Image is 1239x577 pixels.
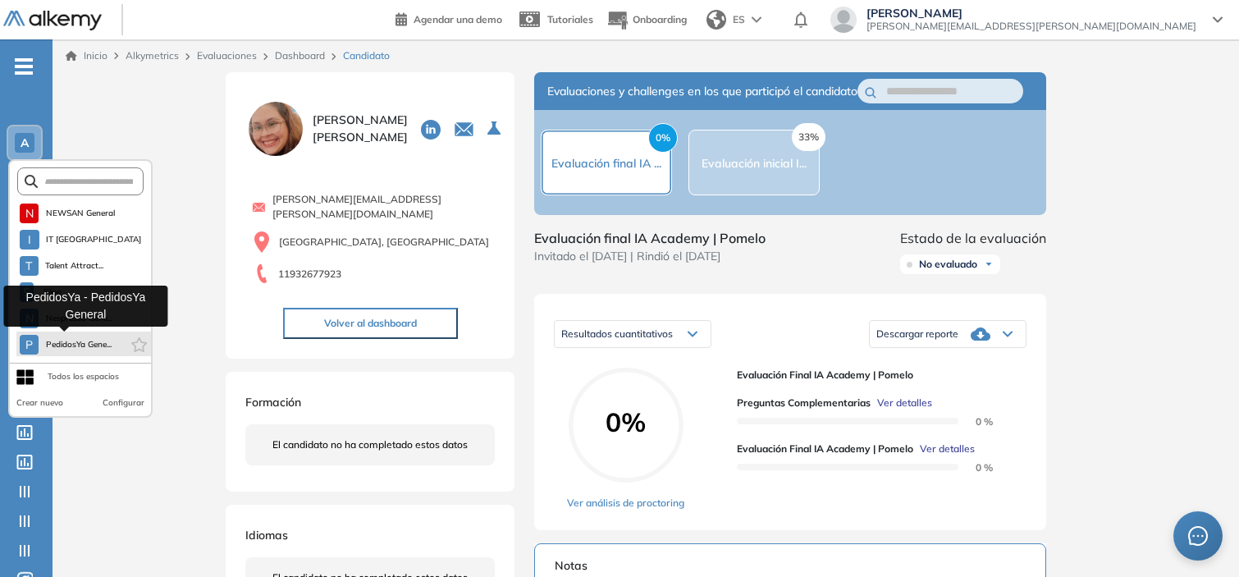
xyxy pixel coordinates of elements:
[279,235,489,250] span: [GEOGRAPHIC_DATA], [GEOGRAPHIC_DATA]
[567,496,684,511] a: Ver análisis de proctoring
[733,12,745,27] span: ES
[45,259,104,272] span: Talent Attract...
[737,396,871,410] span: Preguntas complementarias
[706,10,726,30] img: world
[534,228,766,248] span: Evaluación final IA Academy | Pomelo
[1188,526,1208,546] span: message
[919,258,977,271] span: No evaluado
[21,136,29,149] span: A
[648,123,678,153] span: 0%
[913,442,975,456] button: Ver detalles
[547,13,593,25] span: Tutoriales
[343,48,390,63] span: Candidato
[866,7,1196,20] span: [PERSON_NAME]
[702,156,807,171] span: Evaluación inicial I...
[606,2,687,38] button: Onboarding
[16,396,63,410] button: Crear nuevo
[103,396,144,410] button: Configurar
[3,286,167,327] div: PedidosYa - PedidosYa General
[956,461,993,474] span: 0 %
[197,49,257,62] a: Evaluaciones
[555,557,1026,575] span: Notas
[551,156,661,171] span: Evaluación final IA ...
[561,327,673,340] span: Resultados cuantitativos
[25,207,34,220] span: N
[534,248,766,265] span: Invitado el [DATE] | Rindió el [DATE]
[278,267,341,282] span: 11932677923
[25,259,32,272] span: T
[272,437,468,452] span: El candidato no ha completado estos datos
[126,49,179,62] span: Alkymetrics
[876,327,958,341] span: Descargar reporte
[984,259,994,269] img: Ícono de flecha
[245,528,288,543] span: Idiomas
[569,409,684,435] span: 0%
[48,370,119,383] div: Todos los espacios
[414,13,502,25] span: Agendar una demo
[547,83,857,100] span: Evaluaciones y challenges en los que participó el candidato
[871,396,932,410] button: Ver detalles
[956,415,993,428] span: 0 %
[752,16,761,23] img: arrow
[28,233,31,246] span: I
[737,442,913,456] span: Evaluación final IA Academy | Pomelo
[283,308,458,339] button: Volver al dashboard
[877,396,932,410] span: Ver detalles
[900,228,1046,248] span: Estado de la evaluación
[45,207,115,220] span: NEWSAN General
[633,13,687,25] span: Onboarding
[15,65,33,68] i: -
[3,11,102,31] img: Logo
[920,442,975,456] span: Ver detalles
[66,48,107,63] a: Inicio
[245,395,301,410] span: Formación
[245,98,306,159] img: PROFILE_MENU_LOGO_USER
[792,123,825,151] span: 33%
[313,112,408,146] span: [PERSON_NAME] [PERSON_NAME]
[25,338,33,351] span: P
[275,49,325,62] a: Dashboard
[481,114,510,144] button: Seleccione la evaluación activa
[395,8,502,28] a: Agendar una demo
[46,233,137,246] span: IT [GEOGRAPHIC_DATA]
[737,368,1013,382] span: Evaluación final IA Academy | Pomelo
[866,20,1196,33] span: [PERSON_NAME][EMAIL_ADDRESS][PERSON_NAME][DOMAIN_NAME]
[45,338,112,351] span: PedidosYa Gene...
[272,192,495,222] span: [PERSON_NAME][EMAIL_ADDRESS][PERSON_NAME][DOMAIN_NAME]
